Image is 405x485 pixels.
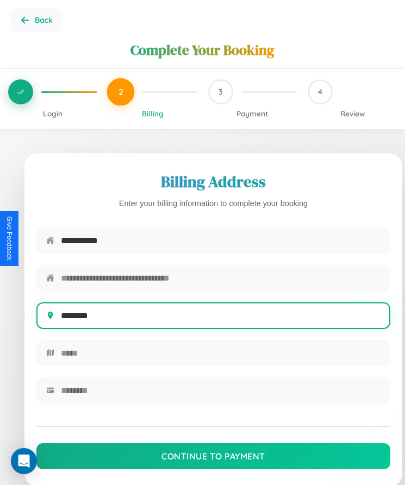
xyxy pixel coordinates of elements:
div: Open Intercom Messenger [11,448,37,474]
span: 3 [219,87,223,97]
div: Give Feedback [5,216,13,260]
button: Go back [11,8,61,32]
span: Payment [236,109,268,118]
button: Continue to Payment [36,443,390,469]
span: 4 [318,87,322,97]
p: Enter your billing information to complete your booking [36,197,390,211]
h2: Billing Address [36,171,390,192]
span: Review [340,109,365,118]
span: Login [43,109,63,118]
span: 2 [118,86,123,97]
h1: Complete Your Booking [130,40,275,60]
span: Billing [142,109,164,118]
